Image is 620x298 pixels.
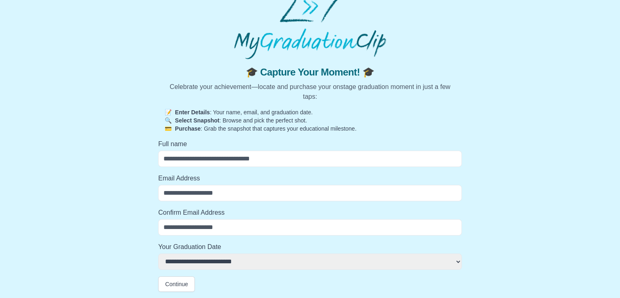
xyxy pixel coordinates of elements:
label: Full name [158,139,462,149]
p: : Grab the snapshot that captures your educational milestone. [165,125,455,133]
strong: Select Snapshot [175,117,219,124]
strong: Enter Details [175,109,210,116]
span: 🔍 [165,117,172,124]
strong: Purchase [175,125,201,132]
label: Confirm Email Address [158,208,462,218]
p: : Your name, email, and graduation date. [165,108,455,116]
button: Continue [158,276,195,292]
label: Your Graduation Date [158,242,462,252]
p: : Browse and pick the perfect shot. [165,116,455,125]
p: Celebrate your achievement—locate and purchase your onstage graduation moment in just a few taps: [165,82,455,102]
span: 📝 [165,109,172,116]
label: Email Address [158,173,462,183]
span: 🎓 Capture Your Moment! 🎓 [165,66,455,79]
span: 💳 [165,125,172,132]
